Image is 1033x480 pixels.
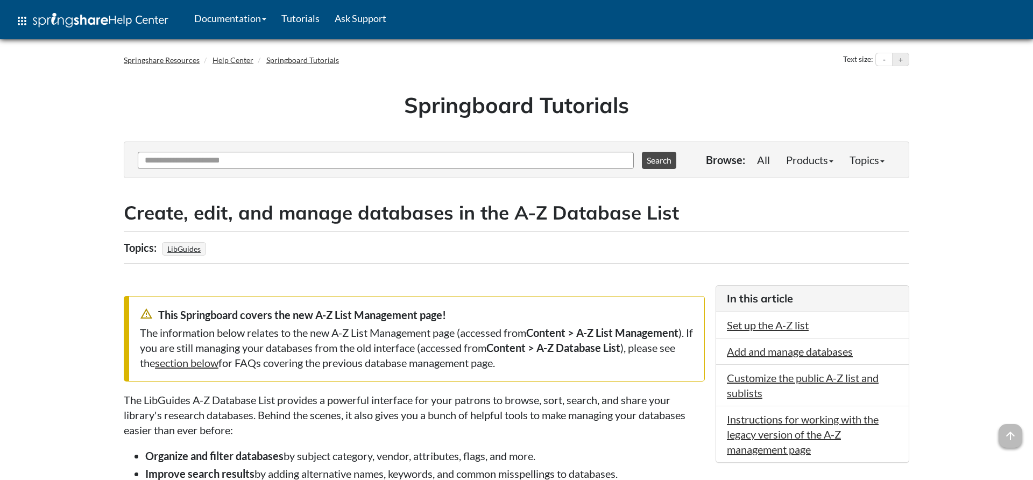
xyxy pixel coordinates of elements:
h3: In this article [727,291,898,306]
a: Help Center [213,55,253,65]
a: Add and manage databases [727,345,853,358]
a: LibGuides [166,241,202,257]
h2: Create, edit, and manage databases in the A-Z Database List [124,200,909,226]
div: Topics: [124,237,159,258]
a: apps Help Center [8,5,176,37]
a: All [749,149,778,171]
img: Springshare [33,13,108,27]
div: Text size: [841,53,875,67]
li: by subject category, vendor, attributes, flags, and more. [145,448,705,463]
a: Tutorials [274,5,327,32]
a: Products [778,149,841,171]
button: Decrease text size [876,53,892,66]
h1: Springboard Tutorials [132,90,901,120]
a: Documentation [187,5,274,32]
div: The information below relates to the new A-Z List Management page (accessed from ). If you are st... [140,325,694,370]
a: Springshare Resources [124,55,200,65]
a: Instructions for working with the legacy version of the A-Z management page [727,413,879,456]
a: Set up the A-Z list [727,319,809,331]
a: section below [155,356,218,369]
strong: Content > A-Z Database List [486,341,620,354]
strong: Improve search results [145,467,254,480]
span: warning_amber [140,307,153,320]
a: arrow_upward [999,425,1022,438]
span: Help Center [108,12,168,26]
strong: Organize and filter databases [145,449,284,462]
a: Topics [841,149,893,171]
strong: Content > A-Z List Management [526,326,678,339]
a: Ask Support [327,5,394,32]
div: This Springboard covers the new A-Z List Management page! [140,307,694,322]
button: Search [642,152,676,169]
p: Browse: [706,152,745,167]
p: The LibGuides A-Z Database List provides a powerful interface for your patrons to browse, sort, s... [124,392,705,437]
button: Increase text size [893,53,909,66]
span: arrow_upward [999,424,1022,448]
a: Customize the public A-Z list and sublists [727,371,879,399]
span: apps [16,15,29,27]
a: Springboard Tutorials [266,55,339,65]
